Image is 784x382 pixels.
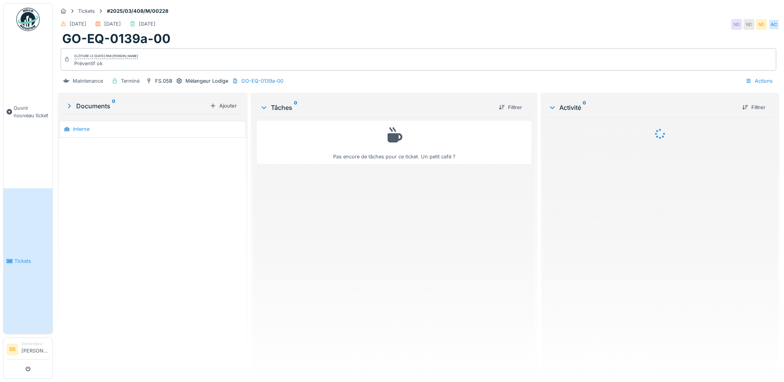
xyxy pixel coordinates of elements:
[768,19,779,30] div: AC
[74,60,138,67] div: Préventif ok
[70,20,86,28] div: [DATE]
[496,102,525,113] div: Filtrer
[21,341,49,358] li: [PERSON_NAME]
[78,7,95,15] div: Tickets
[548,103,736,112] div: Activité
[583,103,586,112] sup: 0
[7,341,49,359] a: BB Demandeur[PERSON_NAME]
[73,77,103,85] div: Maintenance
[260,103,492,112] div: Tâches
[104,20,121,28] div: [DATE]
[73,125,89,133] div: Interne
[744,19,754,30] div: ND
[294,103,297,112] sup: 0
[16,8,40,31] img: Badge_color-CXgf-gQk.svg
[155,77,172,85] div: FS.05B
[739,102,768,113] div: Filtrer
[742,75,776,87] div: Actions
[121,77,140,85] div: Terminé
[241,77,283,85] div: GO-EQ-0139a-00
[62,31,171,46] h1: GO-EQ-0139a-00
[21,341,49,347] div: Demandeur
[3,188,52,334] a: Tickets
[185,77,228,85] div: Mélangeur Lodige
[262,124,526,160] div: Pas encore de tâches pour ce ticket. Un petit café ?
[74,54,138,59] div: Clôturé le [DATE] par [PERSON_NAME]
[756,19,767,30] div: ND
[3,35,52,188] a: Ouvrir nouveau ticket
[104,7,171,15] strong: #2025/03/408/M/00228
[112,101,115,111] sup: 0
[14,104,49,119] span: Ouvrir nouveau ticket
[14,257,49,265] span: Tickets
[207,101,240,111] div: Ajouter
[65,101,207,111] div: Documents
[731,19,742,30] div: ND
[139,20,155,28] div: [DATE]
[7,344,18,355] li: BB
